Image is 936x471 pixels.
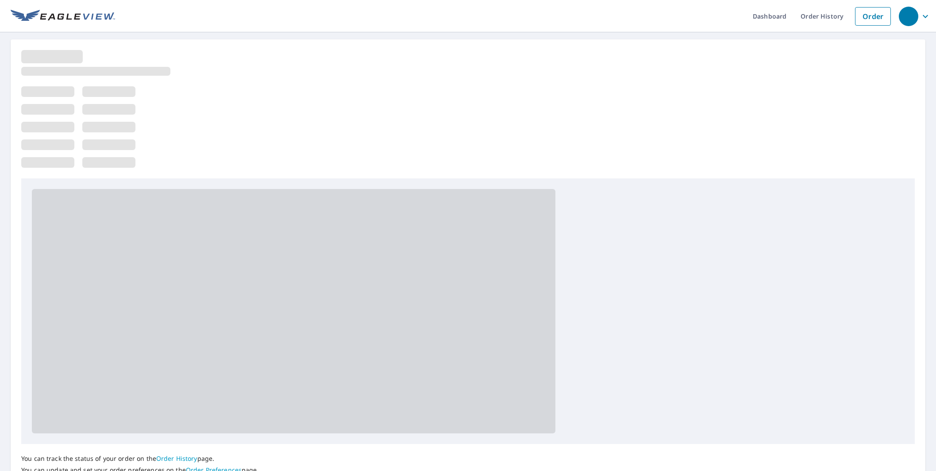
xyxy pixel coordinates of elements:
p: You can track the status of your order on the page. [21,455,259,463]
a: Order [855,7,891,26]
img: EV Logo [11,10,115,23]
a: Order History [156,454,197,463]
